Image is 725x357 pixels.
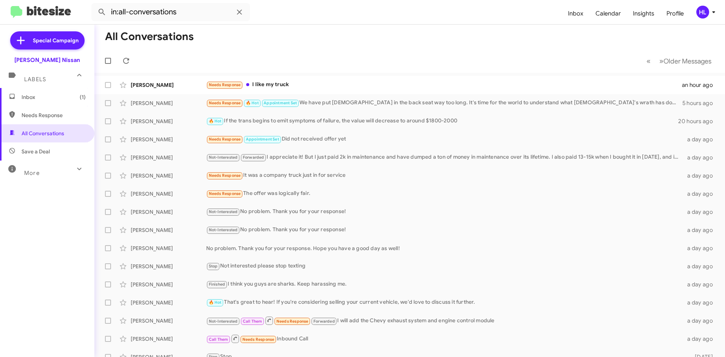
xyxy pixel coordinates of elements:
div: [PERSON_NAME] [131,81,206,89]
div: a day ago [683,154,719,161]
span: More [24,170,40,176]
div: a day ago [683,335,719,343]
div: [PERSON_NAME] [131,136,206,143]
button: Previous [642,53,655,69]
div: [PERSON_NAME] [131,244,206,252]
span: Needs Response [22,111,86,119]
a: Insights [627,3,660,25]
div: a day ago [683,281,719,288]
div: I think you guys are sharks. Keep harassing me. [206,280,683,289]
span: « [646,56,651,66]
span: Needs Response [209,137,241,142]
input: Search [91,3,250,21]
div: Not interested please stop texting [206,262,683,270]
span: » [659,56,663,66]
div: No problem. Thank you for your response. Hope you have a good day as well! [206,244,683,252]
a: Calendar [589,3,627,25]
div: a day ago [683,208,719,216]
div: That's great to hear! If you're considering selling your current vehicle, we'd love to discuss it... [206,298,683,307]
div: Inbound Call [206,334,683,343]
div: [PERSON_NAME] [131,154,206,161]
div: [PERSON_NAME] Nissan [14,56,80,64]
div: [PERSON_NAME] [131,335,206,343]
h1: All Conversations [105,31,194,43]
div: [PERSON_NAME] [131,117,206,125]
span: 🔥 Hot [209,300,222,305]
span: Call Them [243,319,262,324]
span: Not-Interested [209,319,238,324]
span: Not-Interested [209,209,238,214]
span: Forwarded [312,318,336,325]
div: [PERSON_NAME] [131,99,206,107]
div: an hour ago [682,81,719,89]
div: a day ago [683,136,719,143]
div: The offer was logically fair. [206,189,683,198]
div: [PERSON_NAME] [131,226,206,234]
span: Save a Deal [22,148,50,155]
span: Needs Response [209,82,241,87]
div: 20 hours ago [678,117,719,125]
div: If the trans begins to emit symptoms of failure, the value will decrease to around $1800-2000 [206,117,678,125]
div: [PERSON_NAME] [131,172,206,179]
div: a day ago [683,172,719,179]
span: 🔥 Hot [246,100,259,105]
div: [PERSON_NAME] [131,281,206,288]
span: Call Them [209,337,228,342]
div: a day ago [683,299,719,306]
a: Special Campaign [10,31,85,49]
span: Labels [24,76,46,83]
span: Forwarded [241,154,266,161]
span: Needs Response [209,173,241,178]
span: Special Campaign [33,37,79,44]
div: [PERSON_NAME] [131,317,206,325]
div: No problem. Thank you for your response! [206,226,683,234]
div: It was a company truck just in for service [206,171,683,180]
div: 5 hours ago [682,99,719,107]
div: [PERSON_NAME] [131,299,206,306]
div: a day ago [683,244,719,252]
span: Needs Response [209,100,241,105]
div: I appreciate it! But I just paid 2k in maintenance and have dumped a ton of money in maintenance ... [206,153,683,162]
div: We have put [DEMOGRAPHIC_DATA] in the back seat way too long. It's time for the world to understa... [206,99,682,107]
span: All Conversations [22,130,64,137]
div: HL [696,6,709,19]
span: Appointment Set [264,100,297,105]
span: Older Messages [663,57,711,65]
div: [PERSON_NAME] [131,190,206,198]
div: a day ago [683,190,719,198]
span: Inbox [22,93,86,101]
div: No problem. Thank you for your response! [206,207,683,216]
div: Did not received offer yet [206,135,683,144]
div: [PERSON_NAME] [131,208,206,216]
a: Inbox [562,3,589,25]
div: [PERSON_NAME] [131,263,206,270]
span: Needs Response [242,337,275,342]
span: Appointment Set [246,137,279,142]
span: Not-Interested [209,227,238,232]
a: Profile [660,3,690,25]
span: Finished [209,282,225,287]
span: Needs Response [209,191,241,196]
nav: Page navigation example [642,53,716,69]
div: a day ago [683,226,719,234]
button: HL [690,6,717,19]
span: Needs Response [276,319,309,324]
div: I like my truck [206,80,682,89]
div: I will add the Chevy exhaust system and engine control module [206,316,683,325]
button: Next [655,53,716,69]
span: (1) [80,93,86,101]
div: a day ago [683,317,719,325]
span: Not-Interested [209,155,238,160]
div: a day ago [683,263,719,270]
span: Stop [209,264,218,269]
span: 🔥 Hot [209,119,222,124]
